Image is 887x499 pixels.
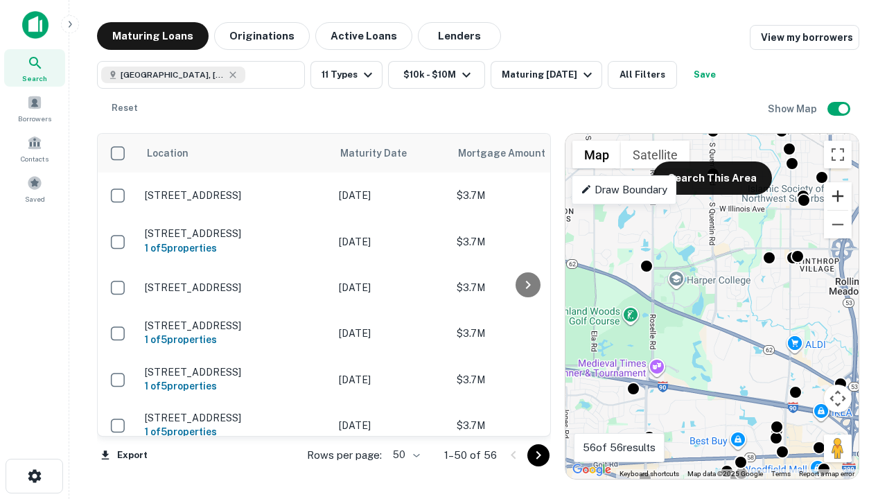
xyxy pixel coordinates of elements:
span: Map data ©2025 Google [687,470,763,478]
button: Maturing [DATE] [491,61,602,89]
a: Open this area in Google Maps (opens a new window) [569,461,615,479]
img: capitalize-icon.png [22,11,49,39]
h6: Show Map [768,101,819,116]
p: [STREET_ADDRESS] [145,227,325,240]
span: Borrowers [18,113,51,124]
span: [GEOGRAPHIC_DATA], [GEOGRAPHIC_DATA] [121,69,225,81]
p: 56 of 56 results [583,439,656,456]
h6: 1 of 5 properties [145,240,325,256]
span: Contacts [21,153,49,164]
button: Zoom out [824,211,852,238]
a: View my borrowers [750,25,859,50]
p: $3.7M [457,234,595,249]
button: Export [97,445,151,466]
p: 1–50 of 56 [444,447,497,464]
a: Report a map error [799,470,854,478]
span: Search [22,73,47,84]
button: Originations [214,22,310,50]
h6: 1 of 5 properties [145,332,325,347]
button: All Filters [608,61,677,89]
p: Rows per page: [307,447,382,464]
p: Draw Boundary [581,182,667,198]
button: Go to next page [527,444,550,466]
a: Saved [4,170,65,207]
p: [STREET_ADDRESS] [145,189,325,202]
button: $10k - $10M [388,61,485,89]
p: [STREET_ADDRESS] [145,281,325,294]
p: [DATE] [339,372,443,387]
h6: 1 of 5 properties [145,424,325,439]
th: Maturity Date [332,134,450,173]
p: $3.7M [457,372,595,387]
p: [STREET_ADDRESS] [145,412,325,424]
button: Map camera controls [824,385,852,412]
div: Maturing [DATE] [502,67,596,83]
button: Show satellite imagery [621,141,690,168]
span: Mortgage Amount [458,145,563,161]
span: Maturity Date [340,145,425,161]
p: [STREET_ADDRESS] [145,366,325,378]
button: Search This Area [653,161,772,195]
p: $3.7M [457,188,595,203]
img: Google [569,461,615,479]
p: $3.7M [457,326,595,341]
a: Terms (opens in new tab) [771,470,791,478]
button: Zoom in [824,182,852,210]
span: Saved [25,193,45,204]
button: Lenders [418,22,501,50]
button: Active Loans [315,22,412,50]
p: [DATE] [339,234,443,249]
a: Borrowers [4,89,65,127]
a: Contacts [4,130,65,167]
h6: 1 of 5 properties [145,378,325,394]
p: $3.7M [457,280,595,295]
iframe: Chat Widget [818,388,887,455]
th: Mortgage Amount [450,134,602,173]
div: 50 [387,445,422,465]
th: Location [138,134,332,173]
p: [STREET_ADDRESS] [145,319,325,332]
button: Keyboard shortcuts [620,469,679,479]
button: Save your search to get updates of matches that match your search criteria. [683,61,727,89]
p: [DATE] [339,188,443,203]
button: 11 Types [310,61,383,89]
a: Search [4,49,65,87]
p: [DATE] [339,418,443,433]
span: Location [146,145,188,161]
p: [DATE] [339,280,443,295]
p: [DATE] [339,326,443,341]
div: 0 0 [565,134,859,479]
button: Reset [103,94,147,122]
button: Toggle fullscreen view [824,141,852,168]
button: Maturing Loans [97,22,209,50]
p: $3.7M [457,418,595,433]
button: Show street map [572,141,621,168]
